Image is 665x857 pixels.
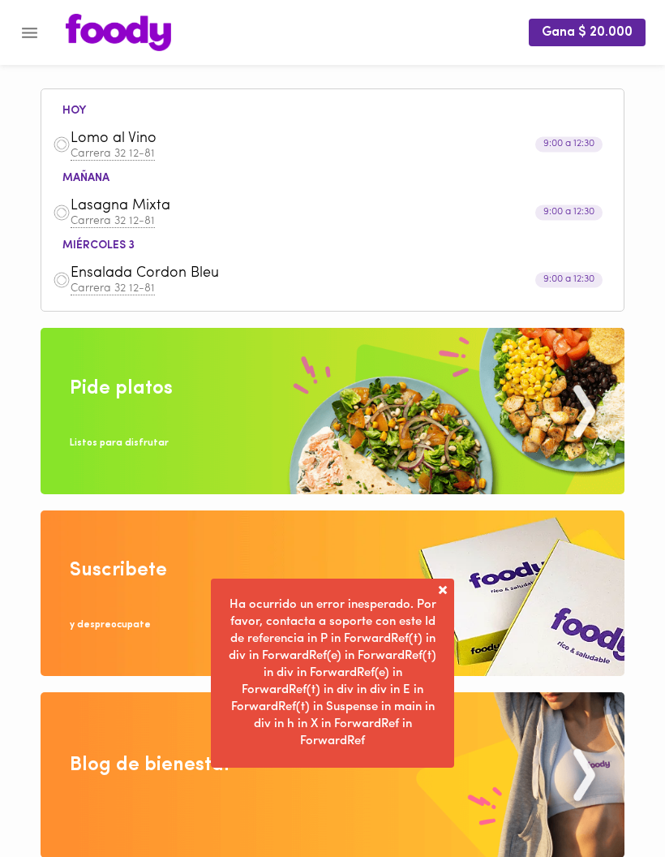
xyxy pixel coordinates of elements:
span: Lomo al Vino [71,130,556,149]
img: Disfruta bajar de peso [41,510,624,676]
span: Lasagna Mixta [71,197,556,216]
iframe: Messagebird Livechat Widget [587,779,665,857]
span: Gana $ 20.000 [542,25,633,41]
button: Gana $ 20.000 [529,19,646,45]
div: Suscribete [70,557,167,584]
img: dish.png [53,271,71,289]
span: Ensalada Cordon Bleu [71,265,556,283]
div: 9:00 a 12:30 [535,272,603,287]
li: miércoles 3 [49,236,148,252]
div: Listos para disfrutar [70,437,169,450]
span: Ha ocurrido un error inesperado. Por favor, contacta a soporte con este Id de referencia in P in ... [229,599,436,747]
li: mañana [49,169,122,184]
div: Pide platos [70,375,173,403]
div: Blog de bienestar [70,751,232,779]
li: hoy [49,101,99,117]
button: Menu [10,13,49,53]
img: dish.png [53,136,71,153]
div: 9:00 a 12:30 [535,137,603,153]
div: 9:00 a 12:30 [535,205,603,220]
img: logo.png [66,14,171,51]
div: y despreocupate [70,618,151,632]
img: dish.png [53,204,71,222]
img: Pide un Platos [41,328,624,493]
